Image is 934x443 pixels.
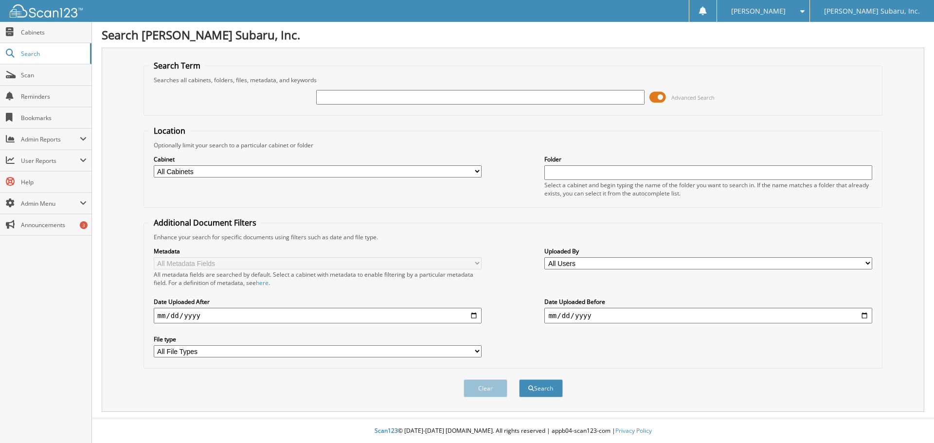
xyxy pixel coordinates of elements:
[154,247,482,255] label: Metadata
[149,217,261,228] legend: Additional Document Filters
[102,27,924,43] h1: Search [PERSON_NAME] Subaru, Inc.
[149,125,190,136] legend: Location
[519,379,563,397] button: Search
[731,8,786,14] span: [PERSON_NAME]
[824,8,920,14] span: [PERSON_NAME] Subaru, Inc.
[154,298,482,306] label: Date Uploaded After
[21,28,87,36] span: Cabinets
[92,419,934,443] div: © [DATE]-[DATE] [DOMAIN_NAME]. All rights reserved | appb04-scan123-com |
[80,221,88,229] div: 3
[21,114,87,122] span: Bookmarks
[464,379,507,397] button: Clear
[149,76,878,84] div: Searches all cabinets, folders, files, metadata, and keywords
[154,308,482,323] input: start
[21,92,87,101] span: Reminders
[21,178,87,186] span: Help
[154,270,482,287] div: All metadata fields are searched by default. Select a cabinet with metadata to enable filtering b...
[544,308,872,323] input: end
[544,181,872,197] div: Select a cabinet and begin typing the name of the folder you want to search in. If the name match...
[154,155,482,163] label: Cabinet
[544,298,872,306] label: Date Uploaded Before
[21,50,85,58] span: Search
[21,199,80,208] span: Admin Menu
[21,135,80,143] span: Admin Reports
[149,233,878,241] div: Enhance your search for specific documents using filters such as date and file type.
[21,71,87,79] span: Scan
[375,426,398,435] span: Scan123
[21,157,80,165] span: User Reports
[544,155,872,163] label: Folder
[10,4,83,18] img: scan123-logo-white.svg
[671,94,715,101] span: Advanced Search
[154,335,482,343] label: File type
[615,426,652,435] a: Privacy Policy
[149,60,205,71] legend: Search Term
[256,279,269,287] a: here
[544,247,872,255] label: Uploaded By
[149,141,878,149] div: Optionally limit your search to a particular cabinet or folder
[21,221,87,229] span: Announcements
